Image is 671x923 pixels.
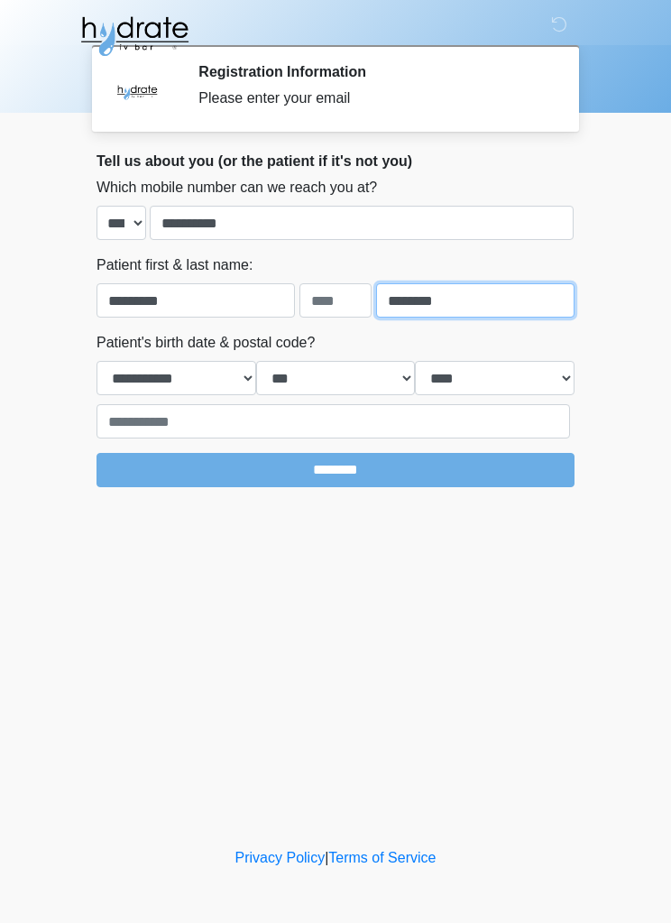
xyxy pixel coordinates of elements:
a: | [325,850,328,865]
div: Please enter your email [198,88,547,109]
a: Terms of Service [328,850,436,865]
a: Privacy Policy [235,850,326,865]
label: Patient first & last name: [97,254,253,276]
label: Which mobile number can we reach you at? [97,177,377,198]
img: Agent Avatar [110,63,164,117]
label: Patient's birth date & postal code? [97,332,315,354]
h2: Tell us about you (or the patient if it's not you) [97,152,574,170]
img: Hydrate IV Bar - Glendale Logo [78,14,190,59]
